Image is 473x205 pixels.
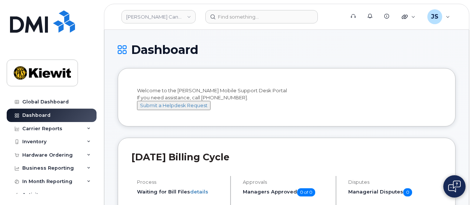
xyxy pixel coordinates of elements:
[348,179,442,185] h4: Disputes
[118,43,456,56] h1: Dashboard
[137,188,224,195] li: Waiting for Bill Files
[403,188,412,196] span: 0
[348,188,442,196] h5: Managerial Disputes
[297,188,315,196] span: 0 of 0
[137,102,211,108] a: Submit a Helpdesk Request
[137,101,211,110] button: Submit a Helpdesk Request
[131,151,442,163] h2: [DATE] Billing Cycle
[448,180,461,192] img: Open chat
[137,87,436,110] div: Welcome to the [PERSON_NAME] Mobile Support Desk Portal If you need assistance, call [PHONE_NUMBER].
[243,179,330,185] h4: Approvals
[243,188,330,196] h5: Managers Approved
[137,179,224,185] h4: Process
[190,189,208,195] a: details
